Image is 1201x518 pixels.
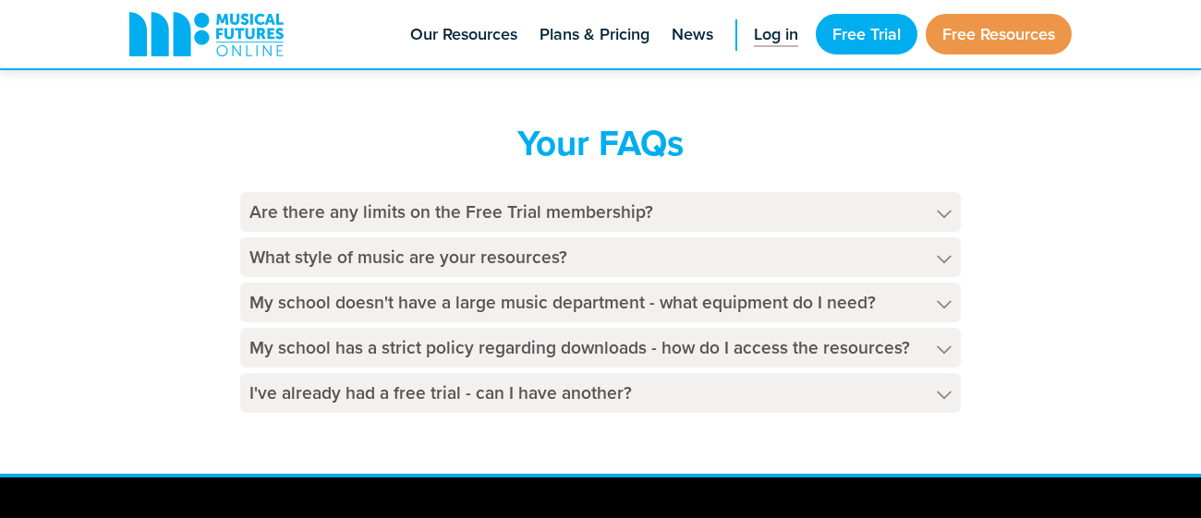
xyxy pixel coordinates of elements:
span: Log in [754,22,798,47]
h4: My school has a strict policy regarding downloads - how do I access the resources? [240,328,961,367]
a: Free Resources [926,14,1072,54]
span: Plans & Pricing [540,22,649,47]
span: News [672,22,713,47]
span: Our Resources [410,22,517,47]
h4: My school doesn't have a large music department - what equipment do I need? [240,283,961,322]
h4: Are there any limits on the Free Trial membership? [240,192,961,232]
h2: Your FAQs [240,122,961,164]
a: Free Trial [816,14,917,54]
h4: What style of music are your resources? [240,237,961,277]
h4: I've already had a free trial - can I have another? [240,373,961,413]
